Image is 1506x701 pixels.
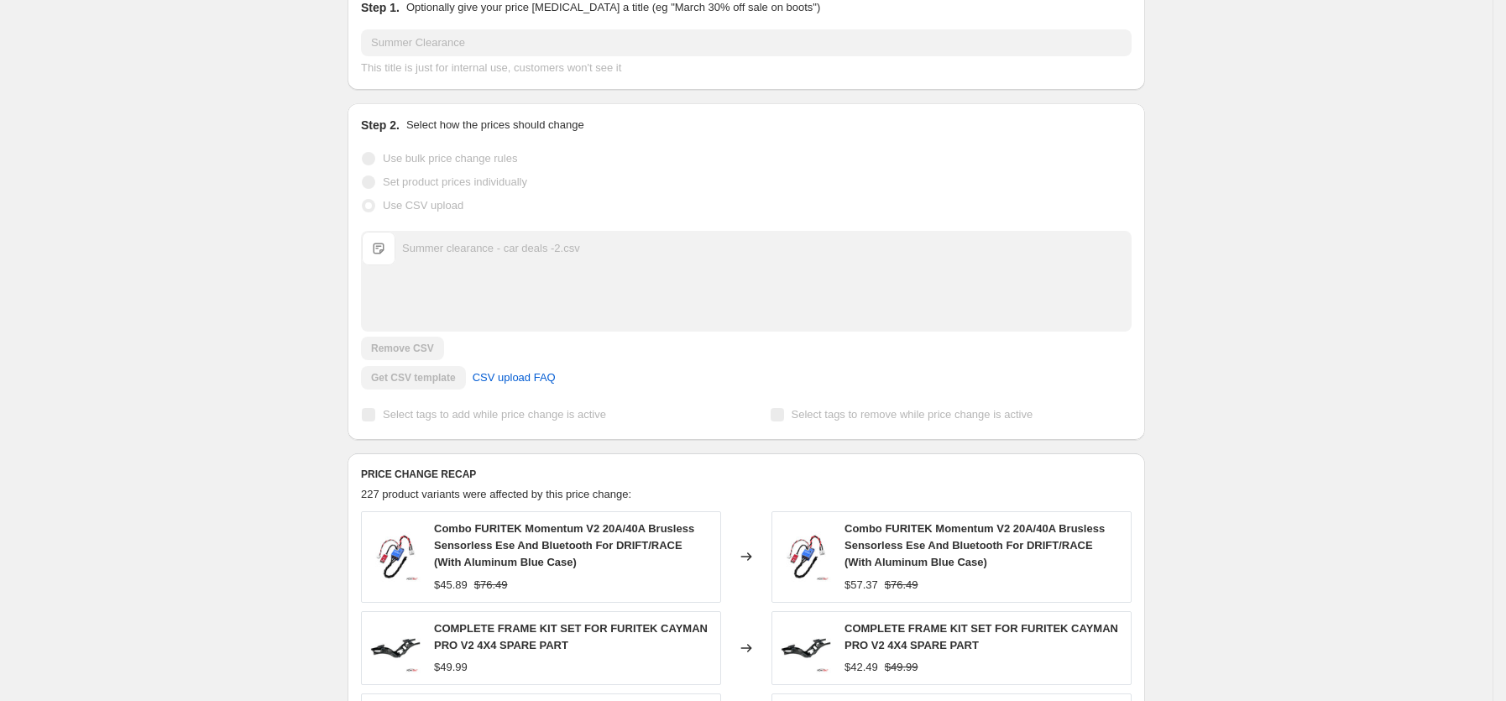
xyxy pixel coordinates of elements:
[383,199,463,212] span: Use CSV upload
[885,659,918,676] strike: $49.99
[361,488,631,500] span: 227 product variants were affected by this price change:
[361,29,1132,56] input: 30% off holiday sale
[845,522,1105,568] span: Combo FURITEK Momentum V2 20A/40A Brusless Sensorless Ese And Bluetooth For DRIFT/RACE (With Alum...
[845,659,878,676] div: $42.49
[463,364,566,391] a: CSV upload FAQ
[474,577,508,594] strike: $76.49
[361,61,621,74] span: This title is just for internal use, customers won't see it
[383,175,527,188] span: Set product prices individually
[406,117,584,133] p: Select how the prices should change
[402,240,580,257] div: Summer clearance - car deals -2.csv
[792,408,1033,421] span: Select tags to remove while price change is active
[434,522,694,568] span: Combo FURITEK Momentum V2 20A/40A Brusless Sensorless Ese And Bluetooth For DRIFT/RACE (With Alum...
[434,622,708,651] span: COMPLETE FRAME KIT SET FOR FURITEK CAYMAN PRO V2 4X4 SPARE PART
[361,468,1132,481] h6: PRICE CHANGE RECAP
[434,659,468,676] div: $49.99
[370,531,421,582] img: FUR-2168_600x600_4c398a70-3673-4b78-983c-ae3b9e592392_80x.webp
[781,531,831,582] img: FUR-2168_600x600_4c398a70-3673-4b78-983c-ae3b9e592392_80x.webp
[885,577,918,594] strike: $76.49
[845,577,878,594] div: $57.37
[383,408,606,421] span: Select tags to add while price change is active
[434,577,468,594] div: $45.89
[781,623,831,673] img: 1_600x600_crop_center_64662e9e-3788-4fd2-b49d-75f9344a1fee_80x.webp
[473,369,556,386] span: CSV upload FAQ
[383,152,517,165] span: Use bulk price change rules
[370,623,421,673] img: 1_600x600_crop_center_64662e9e-3788-4fd2-b49d-75f9344a1fee_80x.webp
[845,622,1118,651] span: COMPLETE FRAME KIT SET FOR FURITEK CAYMAN PRO V2 4X4 SPARE PART
[361,117,400,133] h2: Step 2.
